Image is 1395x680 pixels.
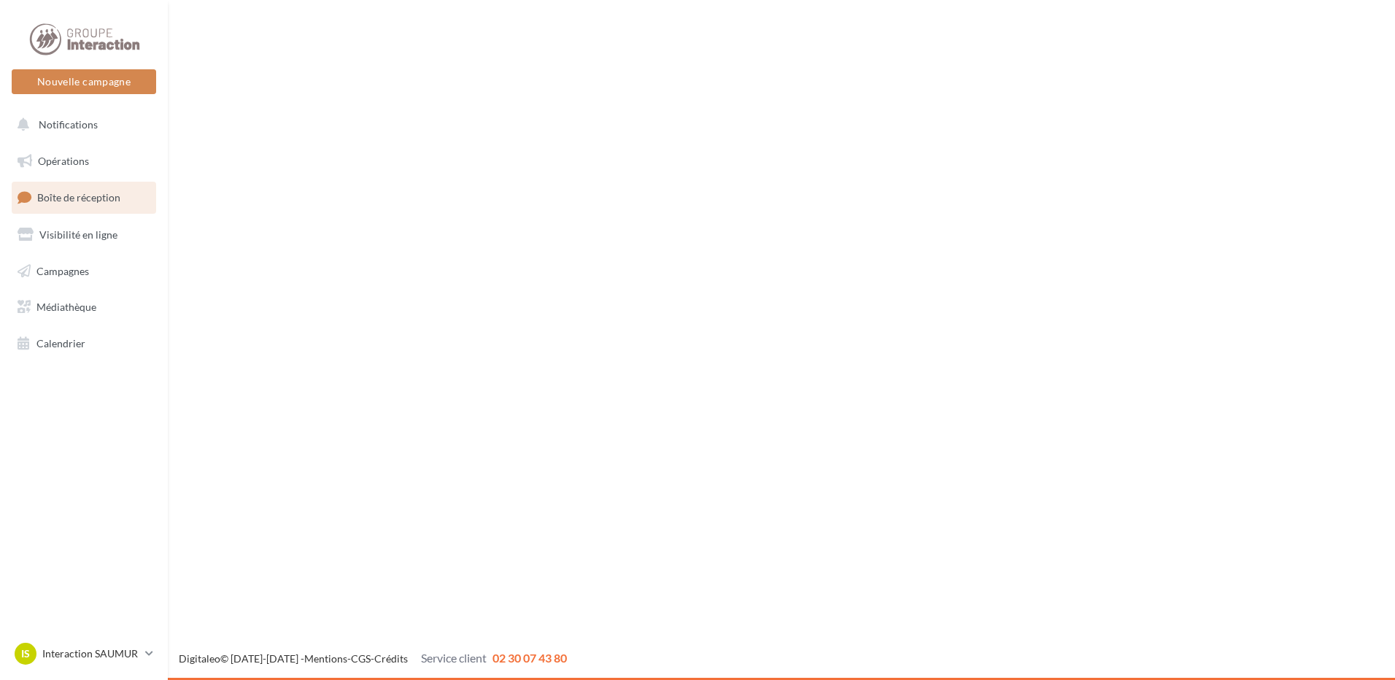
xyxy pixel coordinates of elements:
span: IS [21,646,30,661]
span: 02 30 07 43 80 [492,651,567,665]
a: Calendrier [9,328,159,359]
button: Nouvelle campagne [12,69,156,94]
span: Notifications [39,118,98,131]
span: Campagnes [36,264,89,277]
a: Médiathèque [9,292,159,322]
span: Service client [421,651,487,665]
span: Visibilité en ligne [39,228,117,241]
a: Boîte de réception [9,182,159,213]
a: Opérations [9,146,159,177]
span: © [DATE]-[DATE] - - - [179,652,567,665]
span: Opérations [38,155,89,167]
a: Campagnes [9,256,159,287]
a: Visibilité en ligne [9,220,159,250]
a: Crédits [374,652,408,665]
a: Digitaleo [179,652,220,665]
span: Calendrier [36,337,85,349]
a: CGS [351,652,371,665]
span: Médiathèque [36,301,96,313]
button: Notifications [9,109,153,140]
a: Mentions [304,652,347,665]
span: Boîte de réception [37,191,120,204]
p: Interaction SAUMUR [42,646,139,661]
a: IS Interaction SAUMUR [12,640,156,668]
